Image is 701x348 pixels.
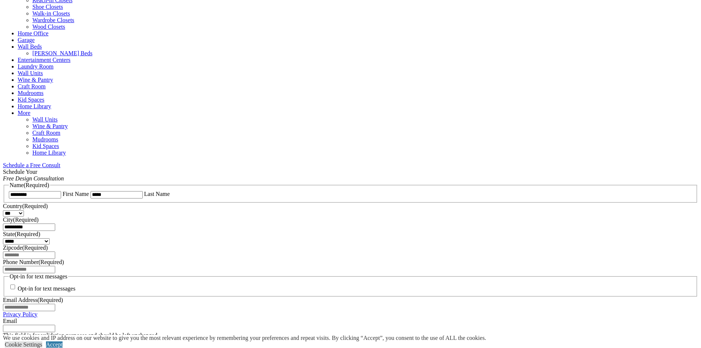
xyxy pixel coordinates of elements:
a: Wine & Pantry [18,77,53,83]
label: Phone Number [3,259,64,265]
span: (Required) [24,182,49,188]
a: Mudrooms [32,136,58,143]
a: Home Office [18,30,49,36]
a: Wood Closets [32,24,65,30]
a: Craft Room [18,83,46,89]
a: Wall Units [18,70,43,76]
legend: Name [9,182,50,189]
span: Schedule Your [3,169,64,182]
a: More menu text will display only on big screen [18,110,31,116]
label: Last Name [144,191,170,197]
a: Wall Beds [18,43,42,50]
a: Craft Room [32,130,60,136]
a: Home Library [18,103,51,109]
a: Kid Spaces [32,143,59,149]
a: Garage [18,37,35,43]
a: Shoe Closets [32,4,63,10]
a: Home Library [32,150,66,156]
a: Walk-in Closets [32,10,70,17]
legend: Opt-in for text messages [9,273,68,280]
a: Kid Spaces [18,96,44,103]
a: Laundry Room [18,63,53,70]
span: (Required) [22,245,47,251]
label: Zipcode [3,245,48,251]
a: Accept [46,341,63,348]
div: This field is for validation purposes and should be left unchanged. [3,332,698,339]
a: Wine & Pantry [32,123,68,129]
span: (Required) [38,259,64,265]
em: Free Design Consultation [3,175,64,182]
a: Entertainment Centers [18,57,71,63]
label: Email Address [3,297,63,303]
a: Mudrooms [18,90,43,96]
span: (Required) [15,231,40,237]
span: (Required) [13,217,39,223]
label: First Name [63,191,89,197]
a: Wall Units [32,116,57,123]
a: [PERSON_NAME] Beds [32,50,92,56]
span: (Required) [22,203,47,209]
label: Email [3,318,17,324]
label: Opt-in for text messages [18,286,75,292]
a: Schedule a Free Consult (opens a dropdown menu) [3,162,60,168]
div: We use cookies and IP address on our website to give you the most relevant experience by remember... [3,335,486,341]
a: Cookie Settings [5,341,42,348]
a: Wardrobe Closets [32,17,74,23]
span: (Required) [38,297,63,303]
label: Country [3,203,48,209]
label: City [3,217,39,223]
label: State [3,231,40,237]
a: Privacy Policy [3,311,38,317]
